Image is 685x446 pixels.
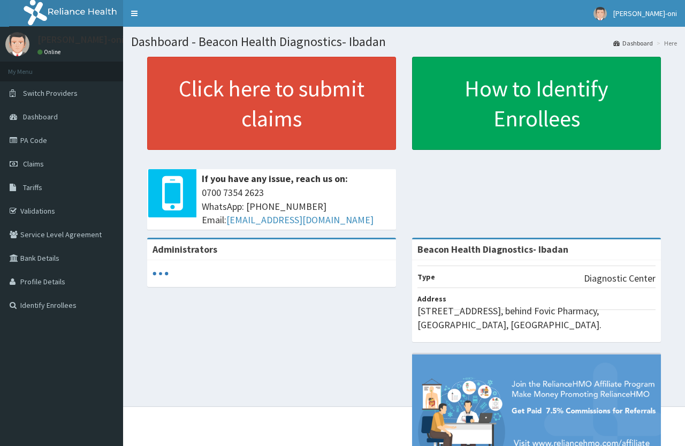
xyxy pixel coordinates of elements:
[584,271,656,285] p: Diagnostic Center
[654,39,677,48] li: Here
[417,272,435,282] b: Type
[147,57,396,150] a: Click here to submit claims
[37,35,124,44] p: [PERSON_NAME]-oni
[23,183,42,192] span: Tariffs
[613,9,677,18] span: [PERSON_NAME]-oni
[613,39,653,48] a: Dashboard
[37,48,63,56] a: Online
[593,7,607,20] img: User Image
[23,112,58,122] span: Dashboard
[153,266,169,282] svg: audio-loading
[5,32,29,56] img: User Image
[202,186,391,227] span: 0700 7354 2623 WhatsApp: [PHONE_NUMBER] Email:
[226,214,374,226] a: [EMAIL_ADDRESS][DOMAIN_NAME]
[131,35,677,49] h1: Dashboard - Beacon Health Diagnostics- Ibadan
[412,57,661,150] a: How to Identify Enrollees
[202,172,348,185] b: If you have any issue, reach us on:
[23,88,78,98] span: Switch Providers
[417,304,656,331] p: [STREET_ADDRESS], behind Fovic Pharmacy, [GEOGRAPHIC_DATA], [GEOGRAPHIC_DATA].
[23,159,44,169] span: Claims
[417,294,446,304] b: Address
[417,243,568,255] strong: Beacon Health Diagnostics- Ibadan
[153,243,217,255] b: Administrators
